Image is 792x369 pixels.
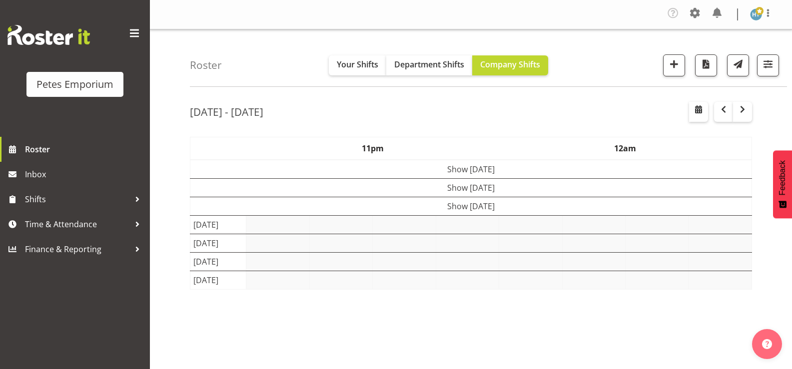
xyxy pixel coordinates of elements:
[472,55,548,75] button: Company Shifts
[757,54,779,76] button: Filter Shifts
[386,55,472,75] button: Department Shifts
[25,167,145,182] span: Inbox
[190,160,752,179] td: Show [DATE]
[190,59,222,71] h4: Roster
[727,54,749,76] button: Send a list of all shifts for the selected filtered period to all rostered employees.
[25,142,145,157] span: Roster
[190,179,752,197] td: Show [DATE]
[695,54,717,76] button: Download a PDF of the roster according to the set date range.
[190,105,263,118] h2: [DATE] - [DATE]
[499,137,752,160] th: 12am
[36,77,113,92] div: Petes Emporium
[337,59,378,70] span: Your Shifts
[25,242,130,257] span: Finance & Reporting
[246,137,499,160] th: 11pm
[25,192,130,207] span: Shifts
[689,102,708,122] button: Select a specific date within the roster.
[480,59,540,70] span: Company Shifts
[190,216,246,234] td: [DATE]
[750,8,762,20] img: helena-tomlin701.jpg
[762,339,772,349] img: help-xxl-2.png
[394,59,464,70] span: Department Shifts
[190,271,246,290] td: [DATE]
[25,217,130,232] span: Time & Attendance
[778,160,787,195] span: Feedback
[663,54,685,76] button: Add a new shift
[190,253,246,271] td: [DATE]
[190,234,246,253] td: [DATE]
[773,150,792,218] button: Feedback - Show survey
[190,197,752,216] td: Show [DATE]
[7,25,90,45] img: Rosterit website logo
[329,55,386,75] button: Your Shifts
